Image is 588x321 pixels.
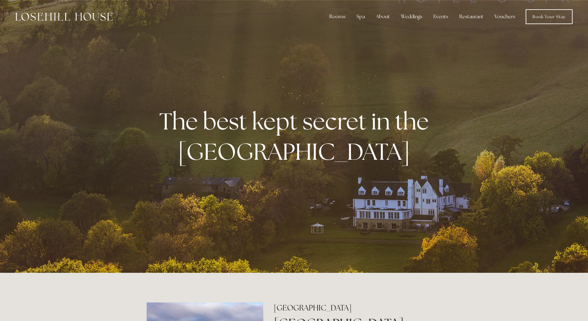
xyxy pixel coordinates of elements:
[454,11,488,23] div: Restaurant
[352,11,370,23] div: Spa
[159,106,434,167] strong: The best kept secret in the [GEOGRAPHIC_DATA]
[371,11,395,23] div: About
[324,11,350,23] div: Rooms
[274,302,441,313] h2: [GEOGRAPHIC_DATA]
[490,11,520,23] a: Vouchers
[396,11,427,23] div: Weddings
[428,11,453,23] div: Events
[15,13,113,21] img: Losehill House
[526,9,573,24] a: Book Your Stay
